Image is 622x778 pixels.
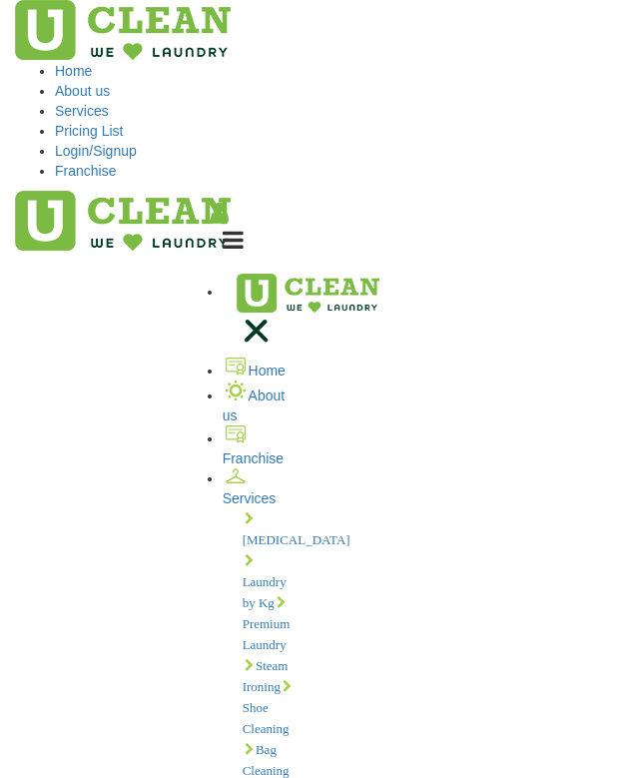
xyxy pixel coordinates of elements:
a: Services [55,103,109,119]
a: Home [223,363,286,379]
a: Laundry by Kg [243,553,287,610]
a: About us [223,388,286,423]
a: Franchise [223,430,284,466]
a: Home [55,63,92,79]
a: About us [55,83,110,99]
a: Steam Ironing [243,658,289,694]
a: Pricing List [55,123,123,139]
a: Login/Signup [55,143,137,159]
img: UClean Laundry and Dry Cleaning [15,191,231,251]
a: Services [223,470,277,506]
a: Franchise [55,163,116,179]
a: Premium Laundry [243,595,291,652]
a: Shoe Cleaning [243,679,295,736]
a: [MEDICAL_DATA] [243,511,350,547]
img: UClean Laundry and Dry Cleaning [223,274,379,314]
a: Bag Cleaning [243,742,290,778]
